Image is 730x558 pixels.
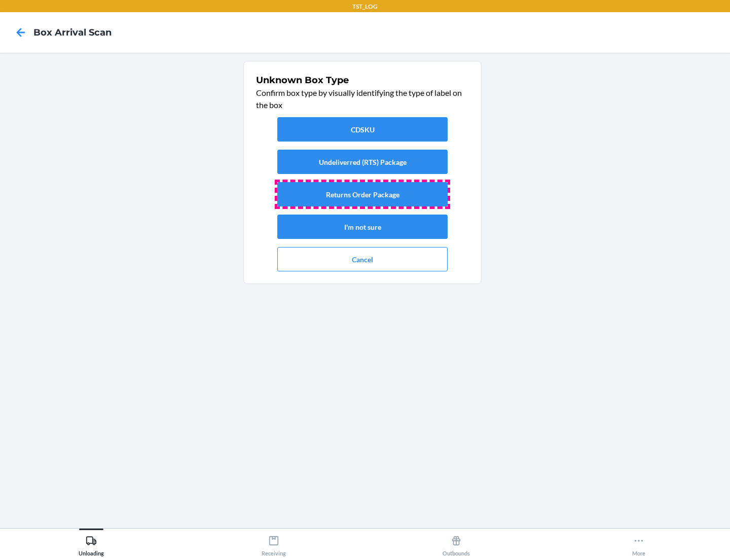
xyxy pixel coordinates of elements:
[277,215,448,239] button: I'm not sure
[547,529,730,556] button: More
[79,531,104,556] div: Unloading
[277,117,448,142] button: CDSKU
[182,529,365,556] button: Receiving
[352,2,378,11] p: TST_LOG
[632,531,645,556] div: More
[262,531,286,556] div: Receiving
[256,87,469,111] p: Confirm box type by visually identifying the type of label on the box
[33,26,112,39] h4: Box Arrival Scan
[277,150,448,174] button: Undeliverred (RTS) Package
[277,247,448,271] button: Cancel
[277,182,448,206] button: Returns Order Package
[256,74,469,87] h1: Unknown Box Type
[365,529,547,556] button: Outbounds
[443,531,470,556] div: Outbounds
